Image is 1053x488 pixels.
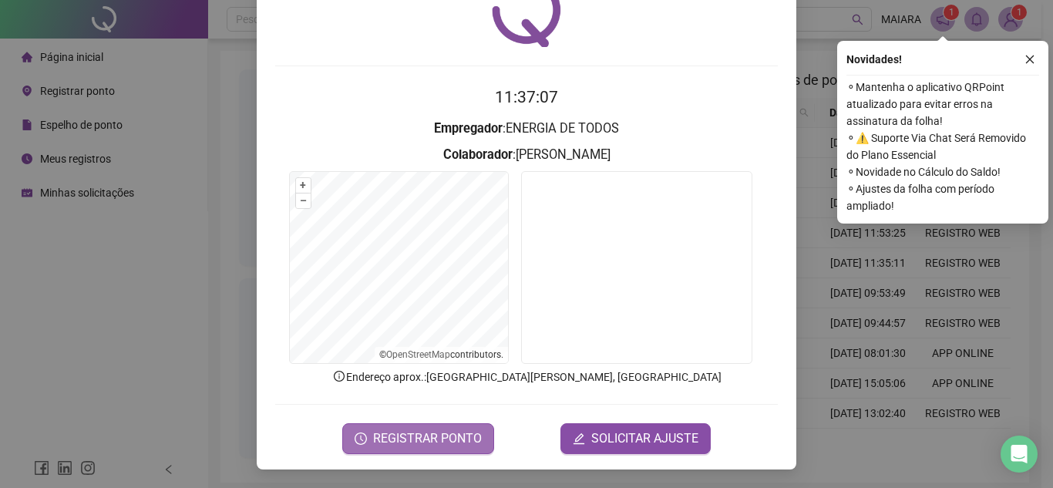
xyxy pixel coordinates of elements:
[560,423,711,454] button: editSOLICITAR AJUSTE
[275,145,778,165] h3: : [PERSON_NAME]
[846,130,1039,163] span: ⚬ ⚠️ Suporte Via Chat Será Removido do Plano Essencial
[443,147,513,162] strong: Colaborador
[342,423,494,454] button: REGISTRAR PONTO
[275,369,778,385] p: Endereço aprox. : [GEOGRAPHIC_DATA][PERSON_NAME], [GEOGRAPHIC_DATA]
[846,79,1039,130] span: ⚬ Mantenha o aplicativo QRPoint atualizado para evitar erros na assinatura da folha!
[434,121,503,136] strong: Empregador
[846,51,902,68] span: Novidades !
[1001,436,1038,473] div: Open Intercom Messenger
[373,429,482,448] span: REGISTRAR PONTO
[846,180,1039,214] span: ⚬ Ajustes da folha com período ampliado!
[1024,54,1035,65] span: close
[332,369,346,383] span: info-circle
[495,88,558,106] time: 11:37:07
[591,429,698,448] span: SOLICITAR AJUSTE
[379,349,503,360] li: © contributors.
[846,163,1039,180] span: ⚬ Novidade no Cálculo do Saldo!
[296,178,311,193] button: +
[386,349,450,360] a: OpenStreetMap
[355,432,367,445] span: clock-circle
[275,119,778,139] h3: : ENERGIA DE TODOS
[296,194,311,208] button: –
[573,432,585,445] span: edit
